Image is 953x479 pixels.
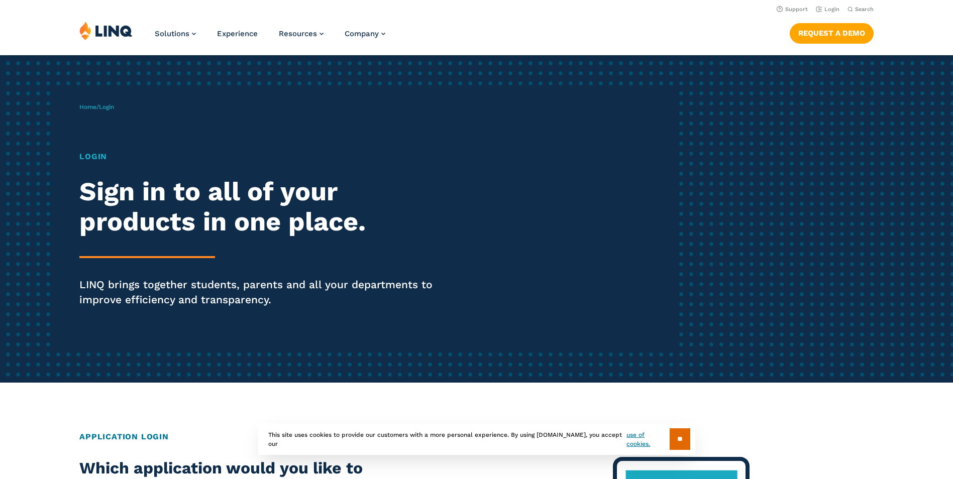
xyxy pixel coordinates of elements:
a: Experience [217,29,258,38]
span: / [79,103,114,110]
h2: Application Login [79,431,874,443]
button: Open Search Bar [848,6,874,13]
a: use of cookies. [626,430,669,448]
nav: Button Navigation [790,21,874,43]
a: Home [79,103,96,110]
p: LINQ brings together students, parents and all your departments to improve efficiency and transpa... [79,277,447,307]
nav: Primary Navigation [155,21,385,54]
h1: Login [79,151,447,163]
div: This site uses cookies to provide our customers with a more personal experience. By using [DOMAIN... [258,423,695,455]
span: Company [345,29,379,38]
h2: Sign in to all of your products in one place. [79,177,447,237]
span: Solutions [155,29,189,38]
a: Login [816,6,839,13]
a: Resources [279,29,324,38]
a: Company [345,29,385,38]
span: Search [855,6,874,13]
span: Login [99,103,114,110]
a: Request a Demo [790,23,874,43]
img: LINQ | K‑12 Software [79,21,133,40]
a: Solutions [155,29,196,38]
a: Support [777,6,808,13]
span: Resources [279,29,317,38]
